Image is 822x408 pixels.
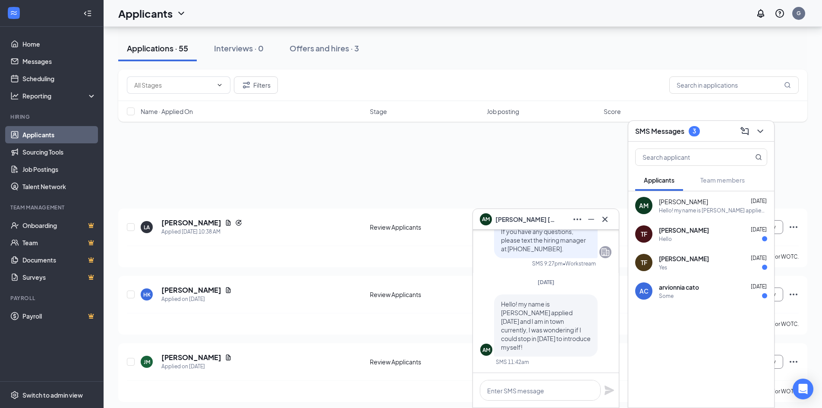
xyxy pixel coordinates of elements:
a: Applicants [22,126,96,143]
svg: Document [225,287,232,294]
svg: MagnifyingGlass [755,154,762,161]
div: Hiring [10,113,94,120]
button: Filter Filters [234,76,278,94]
div: Offers and hires · 3 [290,43,359,54]
div: Reporting [22,92,97,100]
a: Sourcing Tools [22,143,96,161]
svg: Document [225,354,232,361]
svg: Ellipses [572,214,583,225]
div: LA [144,224,150,231]
input: Search applicant [636,149,738,165]
span: Applicants [644,176,674,184]
span: Hello! my name is [PERSON_NAME] applied [DATE] and I am in town currently, I was wondering if I c... [501,300,591,351]
div: Team Management [10,204,94,211]
a: TeamCrown [22,234,96,251]
div: Review Applicants [370,357,482,366]
svg: Ellipses [788,289,799,300]
div: Open Intercom Messenger [793,379,813,399]
div: Switch to admin view [22,391,83,399]
button: ComposeMessage [738,124,752,138]
span: [PERSON_NAME] [659,254,709,263]
svg: Plane [604,385,614,395]
div: JM [144,358,150,366]
div: Review Applicants [370,223,482,231]
svg: ChevronDown [176,8,186,19]
button: ChevronDown [753,124,767,138]
a: OnboardingCrown [22,217,96,234]
span: [PERSON_NAME] [659,197,708,206]
span: arvionnia cato [659,283,699,291]
svg: ChevronDown [755,126,765,136]
a: Scheduling [22,70,96,87]
span: [DATE] [751,283,767,290]
input: Search in applications [669,76,799,94]
span: Stage [370,107,387,116]
svg: Cross [600,214,610,225]
div: Applied on [DATE] [161,295,232,304]
div: SMS 11:42am [496,358,529,366]
svg: QuestionInfo [775,8,785,19]
span: [DATE] [751,226,767,233]
a: SurveysCrown [22,269,96,286]
span: [PERSON_NAME] [PERSON_NAME] [495,215,556,224]
svg: MagnifyingGlass [784,82,791,89]
svg: Filter [241,80,252,90]
button: Cross [598,212,612,226]
svg: Minimize [586,214,596,225]
svg: WorkstreamLogo [9,9,18,17]
a: Messages [22,53,96,70]
div: Interviews · 0 [214,43,264,54]
span: [PERSON_NAME] [659,226,709,234]
span: [DATE] [538,279,554,285]
span: Team members [700,176,745,184]
span: • Workstream [563,260,596,267]
h3: SMS Messages [635,127,684,136]
div: AM [482,346,490,354]
svg: Ellipses [788,357,799,367]
div: Payroll [10,294,94,302]
div: Review Applicants [370,290,482,299]
div: Applied [DATE] 10:38 AM [161,228,242,236]
svg: Settings [10,391,19,399]
div: Applied on [DATE] [161,362,232,371]
button: Minimize [584,212,598,226]
h5: [PERSON_NAME] [161,218,221,228]
span: Name · Applied On [141,107,193,116]
h1: Applicants [118,6,173,21]
div: TF [641,258,647,267]
a: DocumentsCrown [22,251,96,269]
svg: Document [225,219,232,226]
h5: [PERSON_NAME] [161,285,221,295]
span: Score [604,107,621,116]
div: Hello! my name is [PERSON_NAME] applied [DATE] and I am in town currently, I was wondering if I c... [659,207,767,214]
button: Ellipses [570,212,584,226]
svg: Reapply [235,219,242,226]
svg: Company [600,247,611,257]
span: Job posting [487,107,519,116]
div: Yes [659,264,667,271]
div: G [797,9,801,17]
a: Job Postings [22,161,96,178]
div: HK [143,291,151,298]
div: AC [639,287,649,295]
a: PayrollCrown [22,307,96,325]
div: TF [641,230,647,238]
div: Applications · 55 [127,43,188,54]
div: 3 [693,127,696,135]
a: Talent Network [22,178,96,195]
span: [DATE] [751,198,767,204]
svg: Notifications [756,8,766,19]
svg: Collapse [83,9,92,18]
svg: ComposeMessage [740,126,750,136]
span: [DATE] [751,255,767,261]
div: SMS 9:27pm [532,260,563,267]
div: AM [639,201,649,210]
div: Hello [659,235,672,243]
div: Some [659,292,674,300]
h5: [PERSON_NAME] [161,353,221,362]
svg: ChevronDown [216,82,223,89]
a: Home [22,35,96,53]
input: All Stages [134,80,213,90]
svg: Ellipses [788,222,799,232]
